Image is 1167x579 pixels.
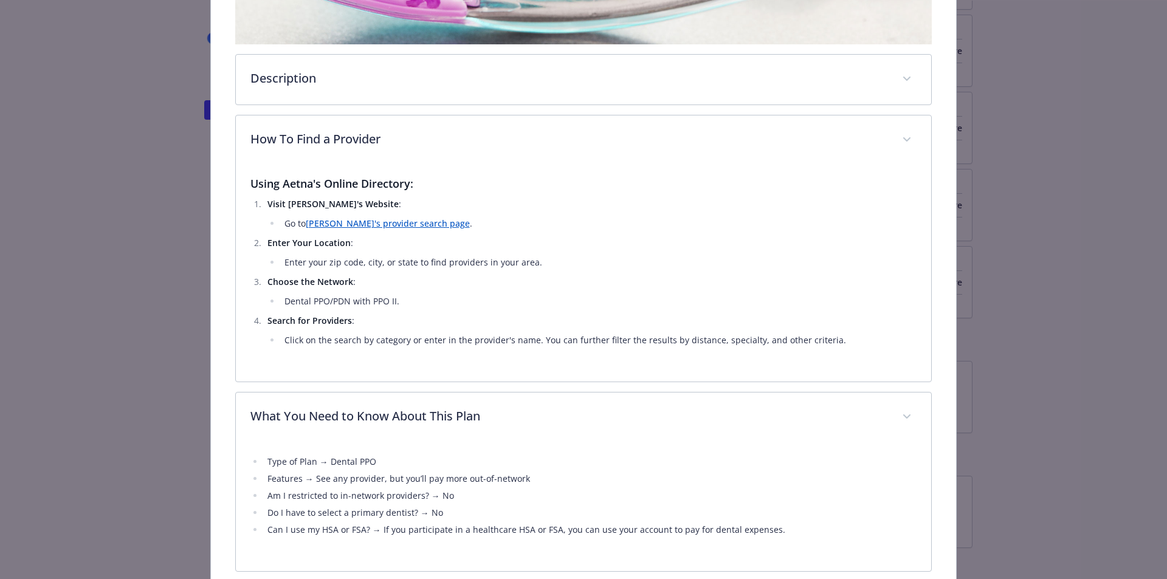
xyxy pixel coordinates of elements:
div: What You Need to Know About This Plan [236,442,932,571]
li: Click on the search by category or enter in the provider's name. You can further filter the resul... [281,333,917,348]
strong: Visit [PERSON_NAME]'s Website [267,198,399,210]
li: Do I have to select a primary dentist? → No [264,505,917,520]
li: : [264,236,917,270]
li: : [264,197,917,231]
h3: Using Aetna's Online Directory: [250,175,917,192]
li: : [264,275,917,309]
p: How To Find a Provider [250,130,888,148]
strong: Search for Providers [267,315,352,326]
li: Features → See any provider, but you’ll pay more out-of-network [264,471,917,486]
div: How To Find a Provider [236,165,932,382]
div: Description [236,55,932,104]
strong: Choose the Network [267,276,353,287]
p: What You Need to Know About This Plan [250,407,888,425]
li: Dental PPO/PDN with PPO II. [281,294,917,309]
li: Can I use my HSA or FSA? → If you participate in a healthcare HSA or FSA, you can use your accoun... [264,522,917,537]
li: Enter your zip code, city, or state to find providers in your area. [281,255,917,270]
strong: Enter Your Location [267,237,351,248]
a: [PERSON_NAME]'s provider search page [306,218,470,229]
div: What You Need to Know About This Plan [236,392,932,442]
p: Description [250,69,888,87]
li: Type of Plan → Dental PPO [264,454,917,469]
li: Go to . [281,216,917,231]
li: : [264,313,917,348]
div: How To Find a Provider [236,115,932,165]
li: Am I restricted to in-network providers? → No [264,488,917,503]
